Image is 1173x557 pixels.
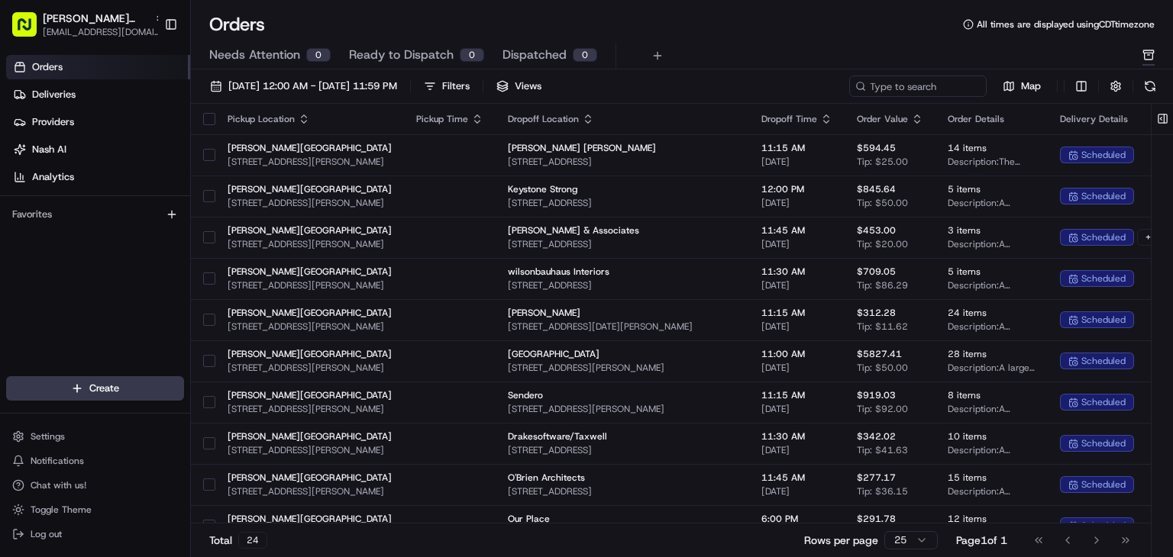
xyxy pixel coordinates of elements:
[977,18,1155,31] span: All times are displayed using CDT timezone
[32,115,74,129] span: Providers
[228,362,392,374] span: [STREET_ADDRESS][PERSON_NAME]
[1081,231,1126,243] span: scheduled
[508,224,737,237] span: [PERSON_NAME] & Associates
[15,342,27,354] div: 📗
[948,444,1036,456] span: Description: A catering order for 10 people, including a Group Bowl Bar with Grilled Chicken, Saf...
[203,76,404,97] button: [DATE] 12:00 AM - [DATE] 11:59 PM
[761,156,832,168] span: [DATE]
[1081,478,1126,491] span: scheduled
[948,472,1036,484] span: 15 items
[761,142,832,154] span: 11:15 AM
[1081,437,1126,449] span: scheduled
[857,197,908,209] span: Tip: $50.00
[69,160,210,172] div: We're available if you need us!
[15,14,46,45] img: Nash
[228,444,392,456] span: [STREET_ADDRESS][PERSON_NAME]
[15,145,43,172] img: 1736555255976-a54dd68f-1ca7-489b-9aae-adbdc363a1c4
[849,76,987,97] input: Type to search
[508,389,737,401] span: Sendero
[761,266,832,278] span: 11:30 AM
[761,444,832,456] span: [DATE]
[228,307,392,319] span: [PERSON_NAME][GEOGRAPHIC_DATA]
[1081,520,1126,532] span: scheduled
[761,307,832,319] span: 11:15 AM
[948,224,1036,237] span: 3 items
[508,513,737,525] span: Our Place
[15,198,98,210] div: Past conversations
[857,485,908,497] span: Tip: $36.15
[508,444,737,456] span: [STREET_ADDRESS]
[761,183,832,195] span: 12:00 PM
[1021,79,1041,93] span: Map
[417,76,477,97] button: Filters
[6,55,190,79] a: Orders
[31,528,62,540] span: Log out
[508,472,737,484] span: O'Brien Architects
[948,389,1036,401] span: 8 items
[6,450,184,472] button: Notifications
[515,79,541,93] span: Views
[508,348,737,360] span: [GEOGRAPHIC_DATA]
[761,362,832,374] span: [DATE]
[31,430,65,443] span: Settings
[857,279,908,291] span: Tip: $86.29
[573,48,597,62] div: 0
[15,60,278,85] p: Welcome 👋
[857,513,896,525] span: $291.78
[508,197,737,209] span: [STREET_ADDRESS]
[460,48,484,62] div: 0
[31,237,43,249] img: 1736555255976-a54dd68f-1ca7-489b-9aae-adbdc363a1c4
[761,472,832,484] span: 11:45 AM
[857,362,908,374] span: Tip: $50.00
[6,376,184,401] button: Create
[948,113,1036,125] div: Order Details
[761,113,832,125] div: Dropoff Time
[32,88,76,101] span: Deliveries
[857,430,896,443] span: $342.02
[416,113,483,125] div: Pickup Time
[6,426,184,447] button: Settings
[31,340,117,356] span: Knowledge Base
[43,11,148,26] button: [PERSON_NAME][GEOGRAPHIC_DATA]
[69,145,250,160] div: Start new chat
[502,46,567,64] span: Dispatched
[306,48,331,62] div: 0
[857,307,896,319] span: $312.28
[228,389,392,401] span: [PERSON_NAME][GEOGRAPHIC_DATA]
[127,236,132,248] span: •
[43,26,165,38] button: [EMAIL_ADDRESS][DOMAIN_NAME]
[508,430,737,443] span: Drakesoftware/Taxwell
[761,430,832,443] span: 11:30 AM
[1081,314,1126,326] span: scheduled
[1081,272,1126,285] span: scheduled
[857,320,908,333] span: Tip: $11.62
[948,513,1036,525] span: 12 items
[152,378,185,389] span: Pylon
[508,142,737,154] span: [PERSON_NAME] [PERSON_NAME]
[228,472,392,484] span: [PERSON_NAME][GEOGRAPHIC_DATA]
[211,277,216,289] span: •
[761,279,832,291] span: [DATE]
[15,221,40,246] img: Grace Nketiah
[1137,229,1165,246] div: + 1
[508,183,737,195] span: Keystone Strong
[1081,149,1126,161] span: scheduled
[508,307,737,319] span: [PERSON_NAME]
[228,320,392,333] span: [STREET_ADDRESS][PERSON_NAME]
[948,183,1036,195] span: 5 items
[129,342,141,354] div: 💻
[761,320,832,333] span: [DATE]
[956,533,1007,548] div: Page 1 of 1
[857,113,923,125] div: Order Value
[948,485,1036,497] span: Description: A catering order for 15 people including Harissa Avocado, Steak + Harissa, Chicken +...
[6,499,184,520] button: Toggle Theme
[508,485,737,497] span: [STREET_ADDRESS]
[857,444,908,456] span: Tip: $41.63
[228,197,392,209] span: [STREET_ADDRESS][PERSON_NAME]
[857,142,896,154] span: $594.45
[948,197,1036,209] span: Description: A catering order for 50 people, including 5x GROUP BOWL BAR - Grilled Chicken with s...
[228,279,392,291] span: [STREET_ADDRESS][PERSON_NAME]
[209,532,267,549] div: Total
